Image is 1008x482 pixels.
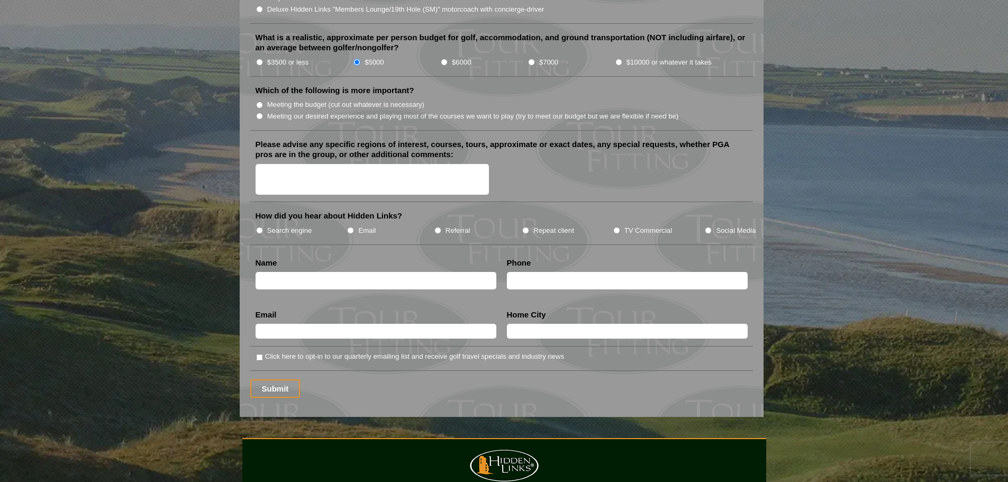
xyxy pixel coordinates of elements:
[624,225,672,236] label: TV Commercial
[507,258,531,268] label: Phone
[533,225,574,236] label: Repeat client
[250,379,301,398] input: Submit
[256,211,403,221] label: How did you hear about Hidden Links?
[267,225,312,236] label: Search engine
[358,225,376,236] label: Email
[267,57,309,68] label: $3500 or less
[452,57,471,68] label: $6000
[365,57,384,68] label: $5000
[626,57,712,68] label: $10000 or whatever it takes
[507,310,546,320] label: Home City
[267,4,544,15] label: Deluxe Hidden Links "Members Lounge/19th Hole (SM)" motorcoach with concierge-driver
[446,225,470,236] label: Referral
[716,225,756,236] label: Social Media
[265,351,564,362] label: Click here to opt-in to our quarterly emailing list and receive golf travel specials and industry...
[267,111,679,122] label: Meeting our desired experience and playing most of the courses we want to play (try to meet our b...
[256,258,277,268] label: Name
[256,310,277,320] label: Email
[267,99,424,110] label: Meeting the budget (cut out whatever is necessary)
[256,139,748,160] label: Please advise any specific regions of interest, courses, tours, approximate or exact dates, any s...
[256,32,748,53] label: What is a realistic, approximate per person budget for golf, accommodation, and ground transporta...
[256,85,414,96] label: Which of the following is more important?
[539,57,558,68] label: $7000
